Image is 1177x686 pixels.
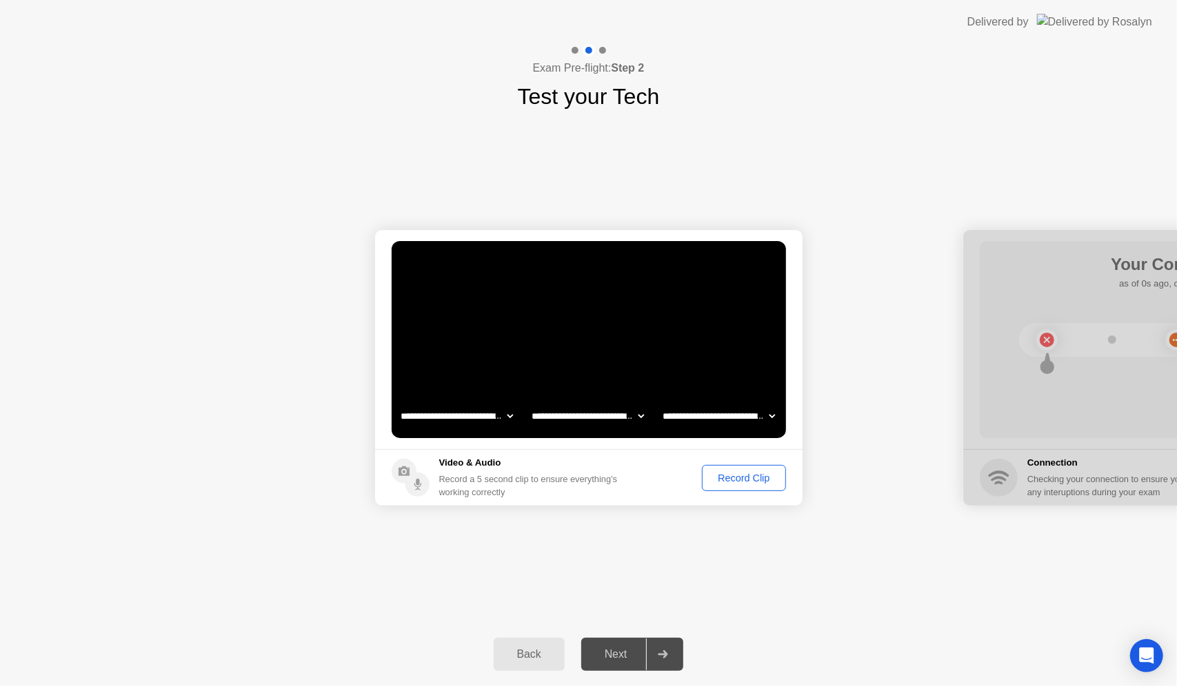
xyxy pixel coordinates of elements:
[1130,639,1163,672] div: Open Intercom Messenger
[611,62,644,74] b: Step 2
[398,402,516,430] select: Available cameras
[660,402,778,430] select: Available microphones
[494,638,565,671] button: Back
[707,472,781,484] div: Record Clip
[439,472,623,499] div: Record a 5 second clip to ensure everything’s working correctly
[1037,14,1152,30] img: Delivered by Rosalyn
[518,80,660,113] h1: Test your Tech
[533,60,645,76] h4: Exam Pre-flight:
[498,648,561,661] div: Back
[967,14,1029,30] div: Delivered by
[581,638,684,671] button: Next
[529,402,647,430] select: Available speakers
[702,465,785,491] button: Record Clip
[585,648,647,661] div: Next
[439,456,623,470] h5: Video & Audio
